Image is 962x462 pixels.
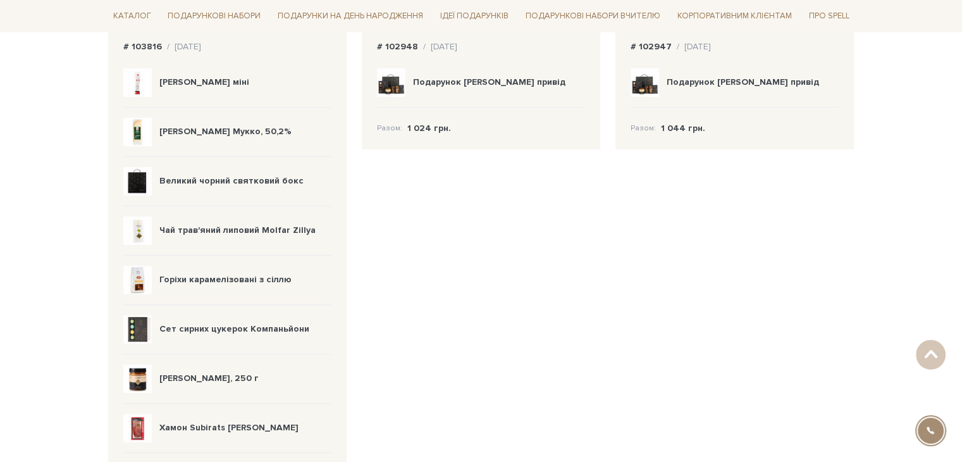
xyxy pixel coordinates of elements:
a: Про Spell [803,6,854,26]
a: Подарункові набори Вчителю [521,5,665,27]
b: Великий чорний святковий бокс [159,175,304,186]
a: Каталог [108,6,156,26]
a: Подарунки на День народження [273,6,428,26]
b: Подарунок [PERSON_NAME] привід [667,77,819,87]
img: Сир фермерський Мукко, 50,2% [123,118,152,146]
img: Ковбаса Фует міні [123,68,152,97]
a: Ідеї подарунків [435,6,514,26]
img: Подарунок Солодкий привід [377,68,405,97]
b: # 103816 [123,41,162,52]
img: Великий чорний святковий бокс [123,167,152,196]
b: [PERSON_NAME] Мукко, 50,2% [159,126,292,137]
div: / [DATE] [167,41,201,53]
b: Хамон Subirats [PERSON_NAME] [159,422,299,433]
b: Сет сирних цукерок Компаньйони [159,323,309,334]
img: Сет сирних цукерок Компаньйони [123,315,152,344]
b: Чай трав'яний липовий Molfar Zillya [159,225,316,235]
b: Подарунок [PERSON_NAME] привід [413,77,565,87]
div: / [DATE] [677,41,711,53]
a: Корпоративним клієнтам [672,6,797,26]
b: # 102947 [631,41,672,52]
b: 1 044 грн. [661,123,705,134]
img: Хамон Subirats Serrano [123,414,152,442]
span: Разом: [377,123,402,134]
img: Подарунок Солодкий привід [631,68,659,97]
div: / [DATE] [423,41,457,53]
span: Разом: [631,123,656,134]
b: [PERSON_NAME], 250 г [159,373,259,384]
b: Горіхи карамелізовані з сіллю [159,274,292,285]
img: Горіхи карамелізовані з сіллю [123,266,152,294]
img: Карамель солона, 250 г [123,365,152,393]
a: Подарункові набори [163,6,266,26]
b: # 102948 [377,41,418,52]
img: Чай трав'яний липовий Molfar Zillya [123,216,152,245]
b: [PERSON_NAME] міні [159,77,249,87]
b: 1 024 грн. [407,123,451,134]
